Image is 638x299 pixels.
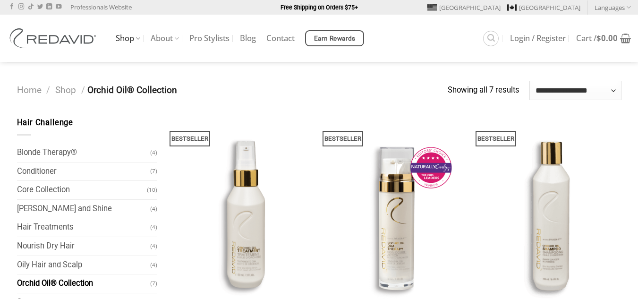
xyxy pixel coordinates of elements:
[46,4,52,10] a: Follow on LinkedIn
[147,182,157,198] span: (10)
[150,275,157,292] span: (7)
[150,145,157,161] span: (4)
[189,30,230,47] a: Pro Stylists
[9,4,15,10] a: Follow on Facebook
[17,237,151,256] a: Nourish Dry Hair
[150,219,157,236] span: (4)
[529,81,621,100] select: Shop order
[28,4,34,10] a: Follow on TikTok
[17,144,151,162] a: Blonde Therapy®
[266,30,295,47] a: Contact
[7,28,102,48] img: REDAVID Salon Products | United States
[151,29,179,48] a: About
[56,4,61,10] a: Follow on YouTube
[17,200,151,218] a: [PERSON_NAME] and Shine
[17,162,151,181] a: Conditioner
[596,33,601,43] span: $
[17,181,147,199] a: Core Collection
[17,83,448,98] nav: Orchid Oil® Collection
[46,85,50,95] span: /
[81,85,85,95] span: /
[17,218,151,237] a: Hair Treatments
[510,34,566,42] span: Login / Register
[116,29,140,48] a: Shop
[17,274,151,293] a: Orchid Oil® Collection
[576,28,631,49] a: Cart /$0.00
[510,30,566,47] a: Login / Register
[483,31,499,46] a: Search
[150,163,157,179] span: (7)
[595,0,631,14] a: Languages
[18,4,24,10] a: Follow on Instagram
[55,85,76,95] a: Shop
[17,85,42,95] a: Home
[17,256,151,274] a: Oily Hair and Scalp
[596,33,618,43] bdi: 0.00
[150,201,157,217] span: (4)
[281,4,358,11] strong: Free Shipping on Orders $75+
[314,34,356,44] span: Earn Rewards
[150,257,157,273] span: (4)
[448,84,519,97] p: Showing all 7 results
[37,4,43,10] a: Follow on Twitter
[427,0,501,15] a: [GEOGRAPHIC_DATA]
[507,0,580,15] a: [GEOGRAPHIC_DATA]
[240,30,256,47] a: Blog
[305,30,364,46] a: Earn Rewards
[576,34,618,42] span: Cart /
[17,118,74,127] span: Hair Challenge
[150,238,157,255] span: (4)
